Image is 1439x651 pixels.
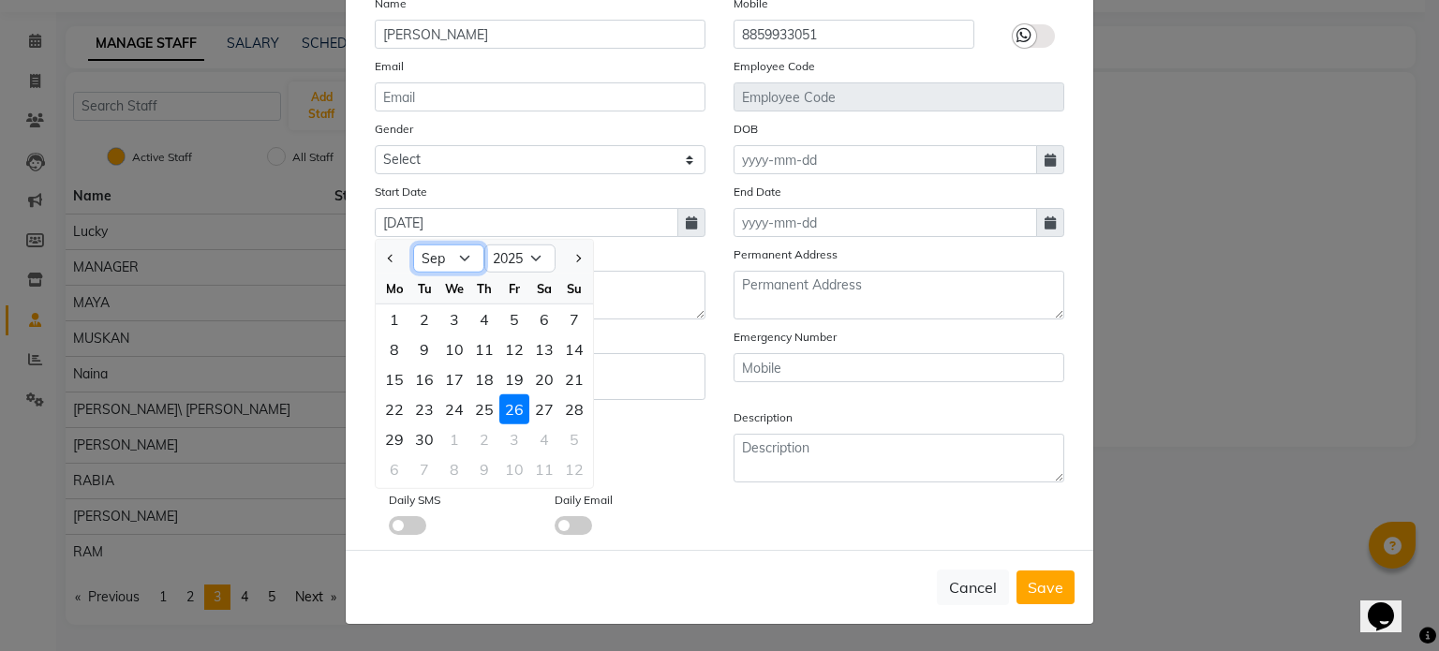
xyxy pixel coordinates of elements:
div: Sunday, September 7, 2025 [559,304,589,334]
select: Select year [484,244,556,273]
div: Sunday, September 14, 2025 [559,334,589,364]
select: Select month [413,244,484,273]
div: Tuesday, September 16, 2025 [409,364,439,394]
div: Wednesday, October 1, 2025 [439,424,469,454]
div: 7 [559,304,589,334]
div: Monday, September 29, 2025 [379,424,409,454]
div: Friday, September 5, 2025 [499,304,529,334]
span: Save [1028,578,1063,597]
label: Description [734,409,793,426]
label: End Date [734,184,781,200]
div: Saturday, September 13, 2025 [529,334,559,364]
div: 11 [529,454,559,484]
div: 5 [499,304,529,334]
div: Saturday, September 20, 2025 [529,364,559,394]
div: 22 [379,394,409,424]
label: DOB [734,121,758,138]
div: Tuesday, September 30, 2025 [409,424,439,454]
button: Next month [570,244,586,274]
div: Friday, October 10, 2025 [499,454,529,484]
div: 3 [499,424,529,454]
div: We [439,274,469,303]
div: Wednesday, September 10, 2025 [439,334,469,364]
div: 4 [529,424,559,454]
div: Monday, October 6, 2025 [379,454,409,484]
div: Thursday, October 2, 2025 [469,424,499,454]
input: yyyy-mm-dd [734,208,1037,237]
label: Daily Email [555,492,613,509]
label: Employee Code [734,58,815,75]
div: Sunday, October 5, 2025 [559,424,589,454]
div: 25 [469,394,499,424]
div: 20 [529,364,559,394]
div: 9 [469,454,499,484]
input: yyyy-mm-dd [375,208,678,237]
div: 2 [469,424,499,454]
div: 10 [499,454,529,484]
div: 10 [439,334,469,364]
div: 16 [409,364,439,394]
div: 27 [529,394,559,424]
div: Thursday, September 4, 2025 [469,304,499,334]
div: Sunday, October 12, 2025 [559,454,589,484]
div: 14 [559,334,589,364]
div: Friday, September 12, 2025 [499,334,529,364]
div: Tuesday, September 9, 2025 [409,334,439,364]
div: 12 [559,454,589,484]
div: Tu [409,274,439,303]
div: 17 [439,364,469,394]
input: yyyy-mm-dd [734,145,1037,174]
div: 9 [409,334,439,364]
div: Sunday, September 28, 2025 [559,394,589,424]
div: Friday, September 26, 2025 [499,394,529,424]
div: Friday, October 3, 2025 [499,424,529,454]
div: 1 [439,424,469,454]
label: Email [375,58,404,75]
div: Wednesday, September 3, 2025 [439,304,469,334]
div: Friday, September 19, 2025 [499,364,529,394]
input: Name [375,20,705,49]
div: 6 [529,304,559,334]
div: Monday, September 15, 2025 [379,364,409,394]
div: Th [469,274,499,303]
div: 23 [409,394,439,424]
div: Wednesday, September 24, 2025 [439,394,469,424]
div: 19 [499,364,529,394]
input: Email [375,82,705,111]
div: 7 [409,454,439,484]
div: Saturday, September 6, 2025 [529,304,559,334]
div: 11 [469,334,499,364]
div: 30 [409,424,439,454]
div: Tuesday, October 7, 2025 [409,454,439,484]
button: Save [1016,570,1075,604]
div: 21 [559,364,589,394]
div: 28 [559,394,589,424]
div: 18 [469,364,499,394]
div: Wednesday, October 8, 2025 [439,454,469,484]
label: Permanent Address [734,246,838,263]
div: 1 [379,304,409,334]
div: Monday, September 8, 2025 [379,334,409,364]
input: Mobile [734,353,1064,382]
div: Tuesday, September 23, 2025 [409,394,439,424]
div: 2 [409,304,439,334]
input: Employee Code [734,82,1064,111]
div: Monday, September 1, 2025 [379,304,409,334]
button: Cancel [937,570,1009,605]
div: Saturday, October 4, 2025 [529,424,559,454]
div: 13 [529,334,559,364]
div: 24 [439,394,469,424]
div: Saturday, October 11, 2025 [529,454,559,484]
label: Emergency Number [734,329,837,346]
div: 26 [499,394,529,424]
div: 8 [379,334,409,364]
iframe: chat widget [1360,576,1420,632]
label: Daily SMS [389,492,440,509]
div: 6 [379,454,409,484]
div: Sunday, September 21, 2025 [559,364,589,394]
div: Thursday, September 11, 2025 [469,334,499,364]
div: Monday, September 22, 2025 [379,394,409,424]
label: Gender [375,121,413,138]
div: 4 [469,304,499,334]
div: Thursday, October 9, 2025 [469,454,499,484]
